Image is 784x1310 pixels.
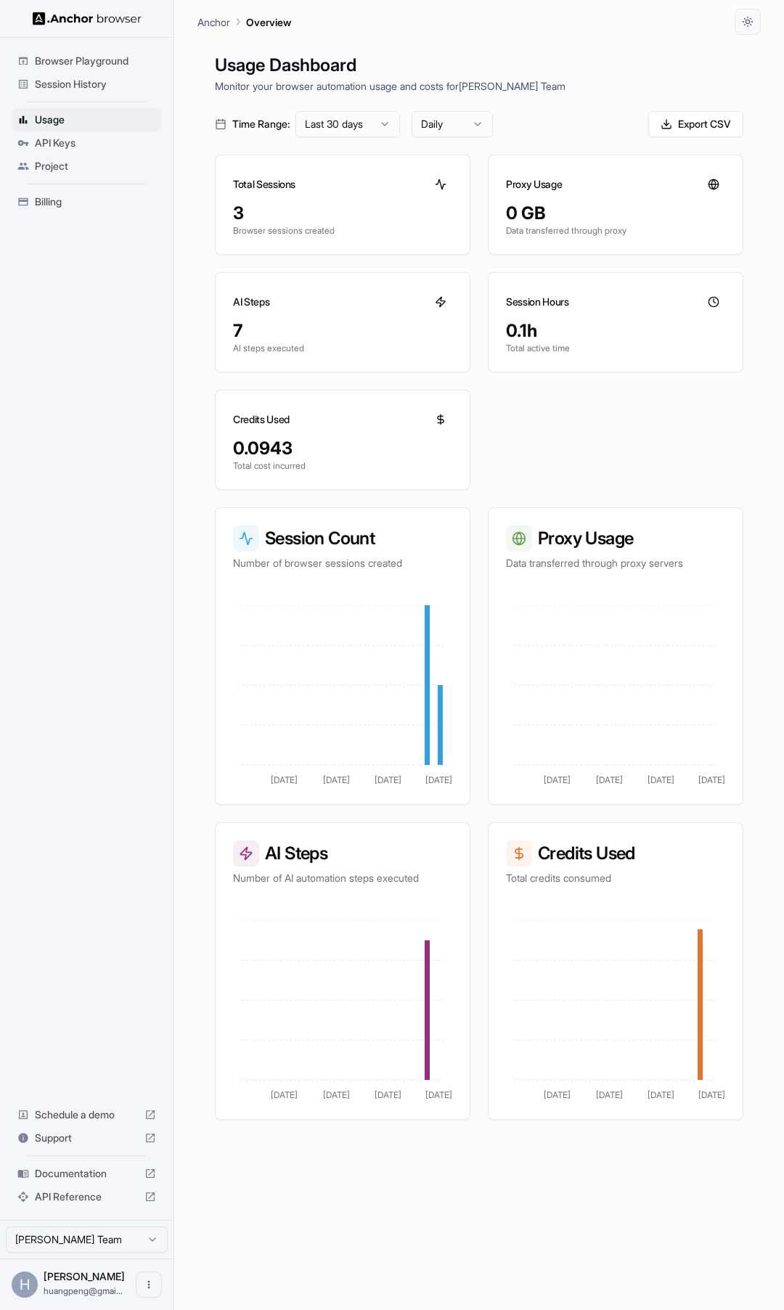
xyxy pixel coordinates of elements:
[12,190,162,213] div: Billing
[35,1131,139,1145] span: Support
[136,1272,162,1298] button: Open menu
[233,343,452,354] p: AI steps executed
[12,49,162,73] div: Browser Playground
[323,1089,350,1100] tspan: [DATE]
[648,111,743,137] button: Export CSV
[35,136,156,150] span: API Keys
[506,556,725,570] p: Data transferred through proxy servers
[233,437,452,460] div: 0.0943
[596,1089,623,1100] tspan: [DATE]
[35,77,156,91] span: Session History
[12,1272,38,1298] div: H
[35,195,156,209] span: Billing
[506,343,725,354] p: Total active time
[215,78,743,94] p: Monitor your browser automation usage and costs for [PERSON_NAME] Team
[12,1162,162,1185] div: Documentation
[506,225,725,237] p: Data transferred through proxy
[233,556,452,570] p: Number of browser sessions created
[215,52,743,78] h1: Usage Dashboard
[506,840,725,867] h3: Credits Used
[35,1108,139,1122] span: Schedule a demo
[506,319,725,343] div: 0.1h
[506,202,725,225] div: 0 GB
[425,774,452,785] tspan: [DATE]
[232,117,290,131] span: Time Range:
[271,774,298,785] tspan: [DATE]
[233,840,452,867] h3: AI Steps
[506,177,562,192] h3: Proxy Usage
[246,15,291,30] p: Overview
[35,1166,139,1181] span: Documentation
[506,295,568,309] h3: Session Hours
[44,1285,123,1296] span: huangpeng@gmail.com
[35,1190,139,1204] span: API Reference
[12,1103,162,1126] div: Schedule a demo
[375,774,401,785] tspan: [DATE]
[698,774,725,785] tspan: [DATE]
[12,73,162,96] div: Session History
[233,202,452,225] div: 3
[12,108,162,131] div: Usage
[44,1270,125,1282] span: Huang Peng
[648,774,674,785] tspan: [DATE]
[271,1089,298,1100] tspan: [DATE]
[197,14,291,30] nav: breadcrumb
[596,774,623,785] tspan: [DATE]
[12,131,162,155] div: API Keys
[233,177,295,192] h3: Total Sessions
[12,1185,162,1208] div: API Reference
[233,460,452,472] p: Total cost incurred
[506,525,725,552] h3: Proxy Usage
[197,15,230,30] p: Anchor
[425,1089,452,1100] tspan: [DATE]
[33,12,142,25] img: Anchor Logo
[506,871,725,885] p: Total credits consumed
[35,159,156,173] span: Project
[35,54,156,68] span: Browser Playground
[544,774,571,785] tspan: [DATE]
[12,1126,162,1150] div: Support
[233,225,452,237] p: Browser sessions created
[233,525,452,552] h3: Session Count
[233,295,269,309] h3: AI Steps
[323,774,350,785] tspan: [DATE]
[375,1089,401,1100] tspan: [DATE]
[233,412,290,427] h3: Credits Used
[544,1089,571,1100] tspan: [DATE]
[648,1089,674,1100] tspan: [DATE]
[233,319,452,343] div: 7
[698,1089,725,1100] tspan: [DATE]
[35,112,156,127] span: Usage
[233,871,452,885] p: Number of AI automation steps executed
[12,155,162,178] div: Project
